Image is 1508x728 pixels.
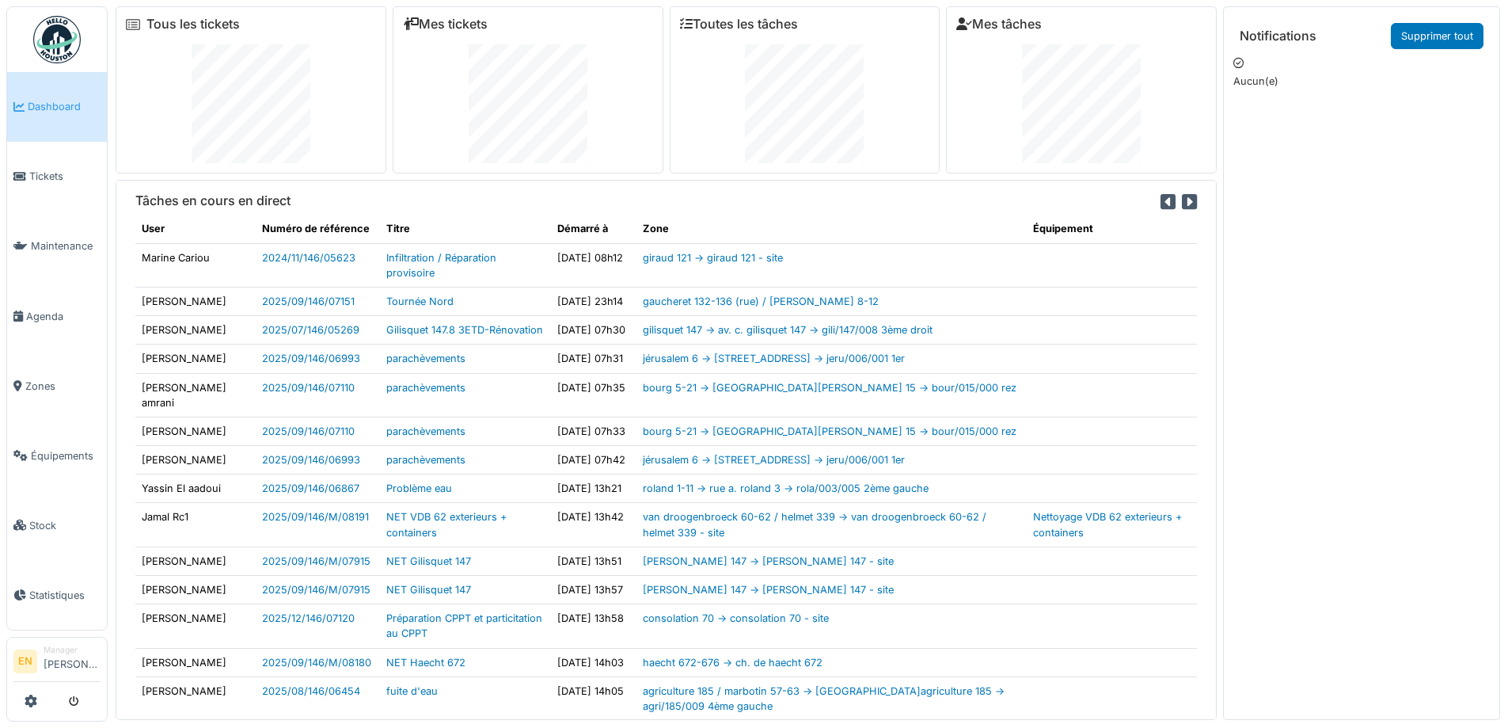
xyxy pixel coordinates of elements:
[1240,29,1316,44] h6: Notifications
[262,511,369,523] a: 2025/09/146/M/08191
[7,560,107,630] a: Statistiques
[33,16,81,63] img: Badge_color-CXgf-gQk.svg
[386,612,542,639] a: Préparation CPPT et particitation au CPPT
[142,223,165,234] span: translation missing: fr.shared.user
[1233,74,1490,89] p: Aucun(e)
[551,576,636,604] td: [DATE] 13h57
[29,518,101,533] span: Stock
[262,685,360,697] a: 2025/08/146/06454
[386,511,507,538] a: NET VDB 62 exterieurs + containers
[135,503,256,547] td: Jamal Rc1
[551,547,636,575] td: [DATE] 13h51
[643,685,1005,712] a: agriculture 185 / marbotin 57-63 -> [GEOGRAPHIC_DATA]agriculture 185 -> agri/185/009 4ème gauche
[551,604,636,648] td: [DATE] 13h58
[135,373,256,417] td: [PERSON_NAME] amrani
[386,454,465,466] a: parachèvements
[262,584,370,596] a: 2025/09/146/M/07915
[262,425,355,437] a: 2025/09/146/07110
[386,353,465,364] a: parachèvements
[643,482,929,494] a: roland 1-11 -> rue a. roland 3 -> rola/003/005 2ème gauche
[135,287,256,315] td: [PERSON_NAME]
[551,215,636,243] th: Démarré à
[262,657,371,669] a: 2025/09/146/M/08180
[551,648,636,677] td: [DATE] 14h03
[551,677,636,720] td: [DATE] 14h05
[13,650,37,673] li: EN
[7,351,107,421] a: Zones
[29,588,101,603] span: Statistiques
[386,295,454,307] a: Tournée Nord
[643,382,1016,394] a: bourg 5-21 -> [GEOGRAPHIC_DATA][PERSON_NAME] 15 -> bour/015/000 rez
[386,657,465,669] a: NET Haecht 672
[386,482,452,494] a: Problème eau
[135,648,256,677] td: [PERSON_NAME]
[7,421,107,490] a: Équipements
[643,353,905,364] a: jérusalem 6 -> [STREET_ADDRESS] -> jeru/006/001 1er
[135,193,291,208] h6: Tâches en cours en direct
[643,584,894,596] a: [PERSON_NAME] 147 -> [PERSON_NAME] 147 - site
[262,482,359,494] a: 2025/09/146/06867
[1027,215,1197,243] th: Équipement
[551,287,636,315] td: [DATE] 23h14
[7,72,107,142] a: Dashboard
[135,475,256,503] td: Yassin El aadoui
[7,212,107,281] a: Maintenance
[262,454,360,466] a: 2025/09/146/06993
[135,677,256,720] td: [PERSON_NAME]
[31,238,101,253] span: Maintenance
[386,584,471,596] a: NET Gilisquet 147
[135,446,256,475] td: [PERSON_NAME]
[403,17,488,32] a: Mes tickets
[643,295,879,307] a: gaucheret 132-136 (rue) / [PERSON_NAME] 8-12
[28,99,101,114] span: Dashboard
[551,475,636,503] td: [DATE] 13h21
[135,345,256,373] td: [PERSON_NAME]
[146,17,240,32] a: Tous les tickets
[551,316,636,345] td: [DATE] 07h30
[643,425,1016,437] a: bourg 5-21 -> [GEOGRAPHIC_DATA][PERSON_NAME] 15 -> bour/015/000 rez
[262,324,359,336] a: 2025/07/146/05269
[386,685,438,697] a: fuite d'eau
[386,555,471,567] a: NET Gilisquet 147
[135,417,256,445] td: [PERSON_NAME]
[1033,511,1182,538] a: Nettoyage VDB 62 exterieurs + containers
[7,281,107,351] a: Agenda
[262,612,355,624] a: 2025/12/146/07120
[636,215,1027,243] th: Zone
[551,373,636,417] td: [DATE] 07h35
[643,454,905,466] a: jérusalem 6 -> [STREET_ADDRESS] -> jeru/006/001 1er
[44,644,101,678] li: [PERSON_NAME]
[680,17,798,32] a: Toutes les tâches
[1391,23,1483,49] a: Supprimer tout
[551,503,636,547] td: [DATE] 13h42
[262,353,360,364] a: 2025/09/146/06993
[262,382,355,394] a: 2025/09/146/07110
[643,612,829,624] a: consolation 70 -> consolation 70 - site
[7,142,107,212] a: Tickets
[262,252,355,264] a: 2024/11/146/05623
[551,345,636,373] td: [DATE] 07h31
[262,555,370,567] a: 2025/09/146/M/07915
[262,295,355,307] a: 2025/09/146/07151
[643,511,986,538] a: van droogenbroeck 60-62 / helmet 339 -> van droogenbroeck 60-62 / helmet 339 - site
[386,252,496,279] a: Infiltration / Réparation provisoire
[31,448,101,463] span: Équipements
[7,490,107,560] a: Stock
[26,309,101,324] span: Agenda
[386,382,465,394] a: parachèvements
[551,243,636,287] td: [DATE] 08h12
[643,324,933,336] a: gilisquet 147 -> av. c. gilisquet 147 -> gili/147/008 3ème droit
[44,644,101,656] div: Manager
[135,243,256,287] td: Marine Cariou
[13,644,101,682] a: EN Manager[PERSON_NAME]
[135,316,256,345] td: [PERSON_NAME]
[386,425,465,437] a: parachèvements
[386,324,543,336] a: Gilisquet 147.8 3ETD-Rénovation
[551,446,636,475] td: [DATE] 07h42
[256,215,380,243] th: Numéro de référence
[29,169,101,184] span: Tickets
[643,657,822,669] a: haecht 672-676 -> ch. de haecht 672
[135,547,256,575] td: [PERSON_NAME]
[135,604,256,648] td: [PERSON_NAME]
[551,417,636,445] td: [DATE] 07h33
